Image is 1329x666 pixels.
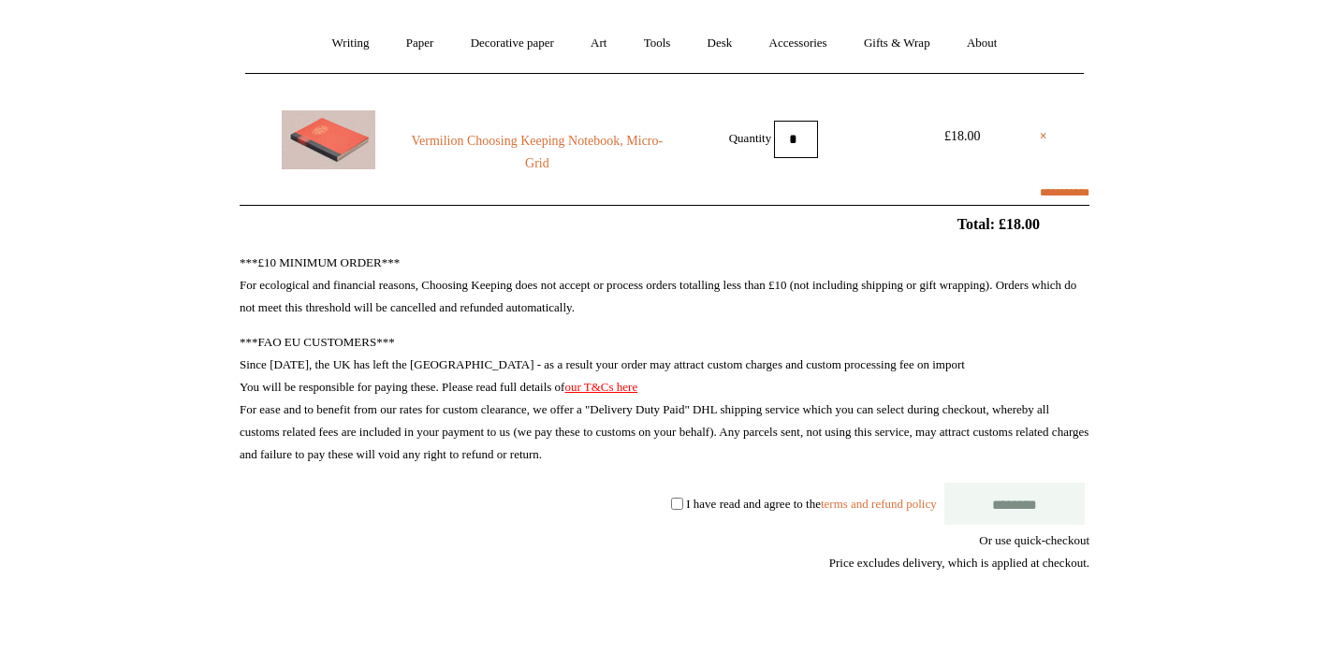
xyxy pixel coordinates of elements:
[691,19,750,68] a: Desk
[240,331,1089,466] p: ***FAO EU CUSTOMERS*** Since [DATE], the UK has left the [GEOGRAPHIC_DATA] - as a result your ord...
[240,552,1089,574] div: Price excludes delivery, which is applied at checkout.
[847,19,947,68] a: Gifts & Wrap
[627,19,688,68] a: Tools
[752,19,844,68] a: Accessories
[454,19,571,68] a: Decorative paper
[729,130,772,144] label: Quantity
[821,496,937,510] a: terms and refund policy
[389,19,451,68] a: Paper
[950,19,1015,68] a: About
[282,110,375,169] img: Vermilion Choosing Keeping Notebook, Micro-Grid
[197,215,1132,233] h2: Total: £18.00
[240,252,1089,319] p: ***£10 MINIMUM ORDER*** For ecological and financial reasons, Choosing Keeping does not accept or...
[686,496,936,510] label: I have read and agree to the
[410,130,664,175] a: Vermilion Choosing Keeping Notebook, Micro-Grid
[920,125,1004,148] div: £18.00
[564,380,637,394] a: our T&Cs here
[315,19,387,68] a: Writing
[240,529,1089,574] div: Or use quick-checkout
[1040,125,1047,148] a: ×
[574,19,623,68] a: Art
